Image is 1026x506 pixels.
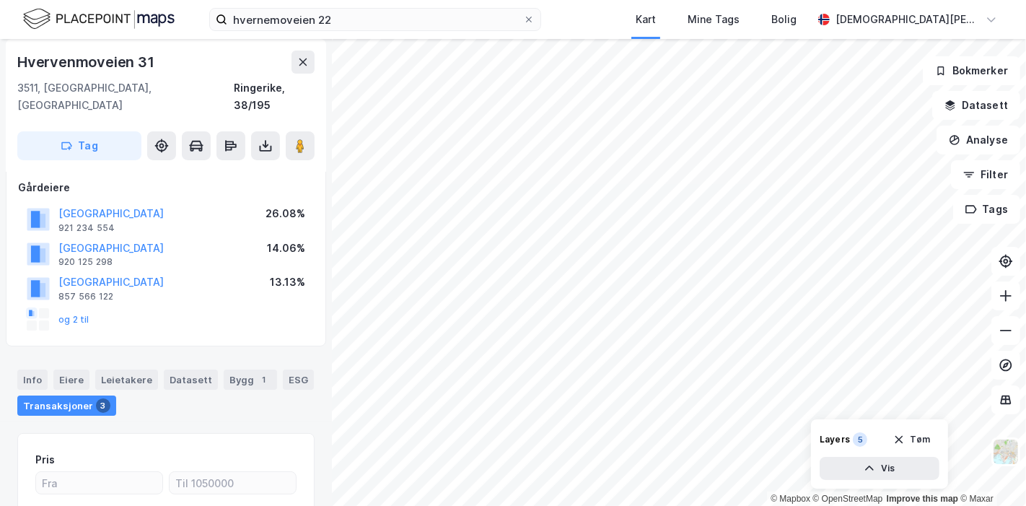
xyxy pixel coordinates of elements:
button: Tag [17,131,141,160]
div: 920 125 298 [58,256,113,268]
div: Eiere [53,370,89,390]
button: Analyse [937,126,1020,154]
div: Info [17,370,48,390]
div: 3 [96,398,110,413]
div: ESG [283,370,314,390]
div: 921 234 554 [58,222,115,234]
button: Vis [820,457,939,480]
div: Datasett [164,370,218,390]
div: Mine Tags [688,11,740,28]
input: Til 1050000 [170,472,296,494]
div: Hvervenmoveien 31 [17,51,157,74]
div: 13.13% [270,274,305,291]
div: Bolig [771,11,797,28]
div: Kart [636,11,656,28]
div: 26.08% [266,205,305,222]
div: 3511, [GEOGRAPHIC_DATA], [GEOGRAPHIC_DATA] [17,79,234,114]
div: Kontrollprogram for chat [954,437,1026,506]
div: 1 [257,372,271,387]
div: Leietakere [95,370,158,390]
div: Gårdeiere [18,179,314,196]
a: Mapbox [771,494,810,504]
div: Bygg [224,370,277,390]
div: Pris [35,451,55,468]
img: logo.f888ab2527a4732fd821a326f86c7f29.svg [23,6,175,32]
div: [DEMOGRAPHIC_DATA][PERSON_NAME] [836,11,980,28]
div: Layers [820,434,850,445]
div: 5 [853,432,867,447]
button: Tags [953,195,1020,224]
div: Transaksjoner [17,396,116,416]
a: Improve this map [887,494,958,504]
input: Fra [36,472,162,494]
button: Filter [951,160,1020,189]
button: Bokmerker [923,56,1020,85]
div: Ringerike, 38/195 [234,79,315,114]
button: Datasett [932,91,1020,120]
a: OpenStreetMap [813,494,883,504]
iframe: Chat Widget [954,437,1026,506]
input: Søk på adresse, matrikkel, gårdeiere, leietakere eller personer [227,9,523,30]
div: 14.06% [267,240,305,257]
div: 857 566 122 [58,291,113,302]
button: Tøm [884,428,939,451]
